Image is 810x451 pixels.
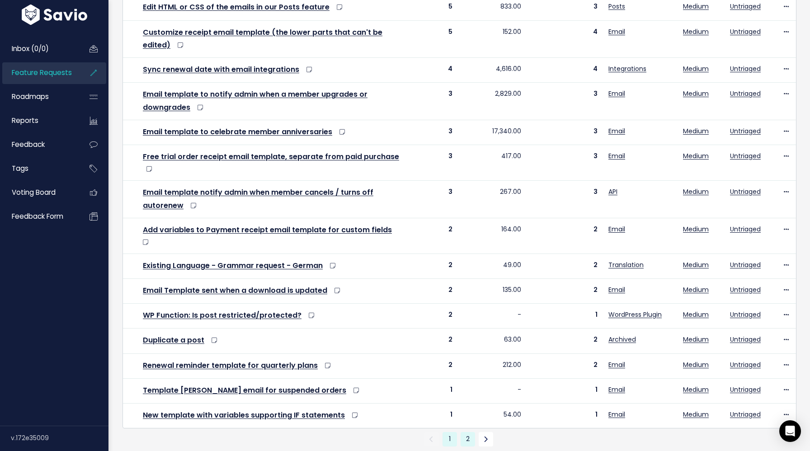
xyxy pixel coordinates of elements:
[608,335,636,344] a: Archived
[608,89,625,98] a: Email
[608,187,617,196] a: API
[527,218,603,254] td: 2
[409,83,458,120] td: 3
[730,64,761,73] a: Untriaged
[608,310,662,319] a: WordPress Plugin
[527,181,603,218] td: 3
[683,89,709,98] a: Medium
[458,58,527,83] td: 4,616.00
[683,2,709,11] a: Medium
[143,335,204,345] a: Duplicate a post
[730,127,761,136] a: Untriaged
[143,64,299,75] a: Sync renewal date with email integrations
[527,304,603,329] td: 1
[143,310,301,320] a: WP Function: Is post restricted/protected?
[143,410,345,420] a: New template with variables supporting IF statements
[409,254,458,278] td: 2
[143,187,373,211] a: Email template notify admin when member cancels / turns off autorenew
[409,304,458,329] td: 2
[730,27,761,36] a: Untriaged
[458,403,527,428] td: 54.00
[779,420,801,442] div: Open Intercom Messenger
[608,360,625,369] a: Email
[527,378,603,403] td: 1
[409,403,458,428] td: 1
[608,2,625,11] a: Posts
[683,410,709,419] a: Medium
[683,335,709,344] a: Medium
[11,426,108,450] div: v.172e35009
[458,83,527,120] td: 2,829.00
[143,27,382,51] a: Customize receipt email template (the lower parts that can't be edited)
[683,225,709,234] a: Medium
[143,2,330,12] a: Edit HTML or CSS of the emails in our Posts feature
[527,254,603,278] td: 2
[458,181,527,218] td: 267.00
[2,62,75,83] a: Feature Requests
[409,278,458,303] td: 2
[409,145,458,181] td: 3
[2,158,75,179] a: Tags
[527,58,603,83] td: 4
[12,140,45,149] span: Feedback
[458,329,527,353] td: 63.00
[12,44,49,53] span: Inbox (0/0)
[2,38,75,59] a: Inbox (0/0)
[458,278,527,303] td: 135.00
[143,385,346,395] a: Template [PERSON_NAME] email for suspended orders
[143,151,399,162] a: Free trial order receipt email template, separate from paid purchase
[19,5,89,25] img: logo-white.9d6f32f41409.svg
[730,410,761,419] a: Untriaged
[683,64,709,73] a: Medium
[730,187,761,196] a: Untriaged
[458,304,527,329] td: -
[608,285,625,294] a: Email
[730,89,761,98] a: Untriaged
[730,285,761,294] a: Untriaged
[730,225,761,234] a: Untriaged
[409,120,458,145] td: 3
[608,385,625,394] a: Email
[458,218,527,254] td: 164.00
[683,27,709,36] a: Medium
[458,378,527,403] td: -
[730,335,761,344] a: Untriaged
[527,145,603,181] td: 3
[458,254,527,278] td: 49.00
[683,310,709,319] a: Medium
[683,127,709,136] a: Medium
[409,378,458,403] td: 1
[143,260,323,271] a: Existing Language - Grammar request - German
[458,145,527,181] td: 417.00
[12,68,72,77] span: Feature Requests
[409,218,458,254] td: 2
[730,310,761,319] a: Untriaged
[730,385,761,394] a: Untriaged
[2,182,75,203] a: Voting Board
[608,225,625,234] a: Email
[12,116,38,125] span: Reports
[458,120,527,145] td: 17,340.00
[409,353,458,378] td: 2
[683,187,709,196] a: Medium
[458,20,527,58] td: 152.00
[409,329,458,353] td: 2
[461,432,475,446] a: 2
[2,134,75,155] a: Feedback
[527,403,603,428] td: 1
[527,83,603,120] td: 3
[683,260,709,269] a: Medium
[730,2,761,11] a: Untriaged
[2,110,75,131] a: Reports
[608,260,644,269] a: Translation
[143,360,318,371] a: Renewal reminder template for quarterly plans
[730,360,761,369] a: Untriaged
[12,92,49,101] span: Roadmaps
[12,211,63,221] span: Feedback form
[608,27,625,36] a: Email
[608,64,646,73] a: Integrations
[2,206,75,227] a: Feedback form
[409,58,458,83] td: 4
[143,285,327,296] a: Email Template sent when a download is updated
[527,353,603,378] td: 2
